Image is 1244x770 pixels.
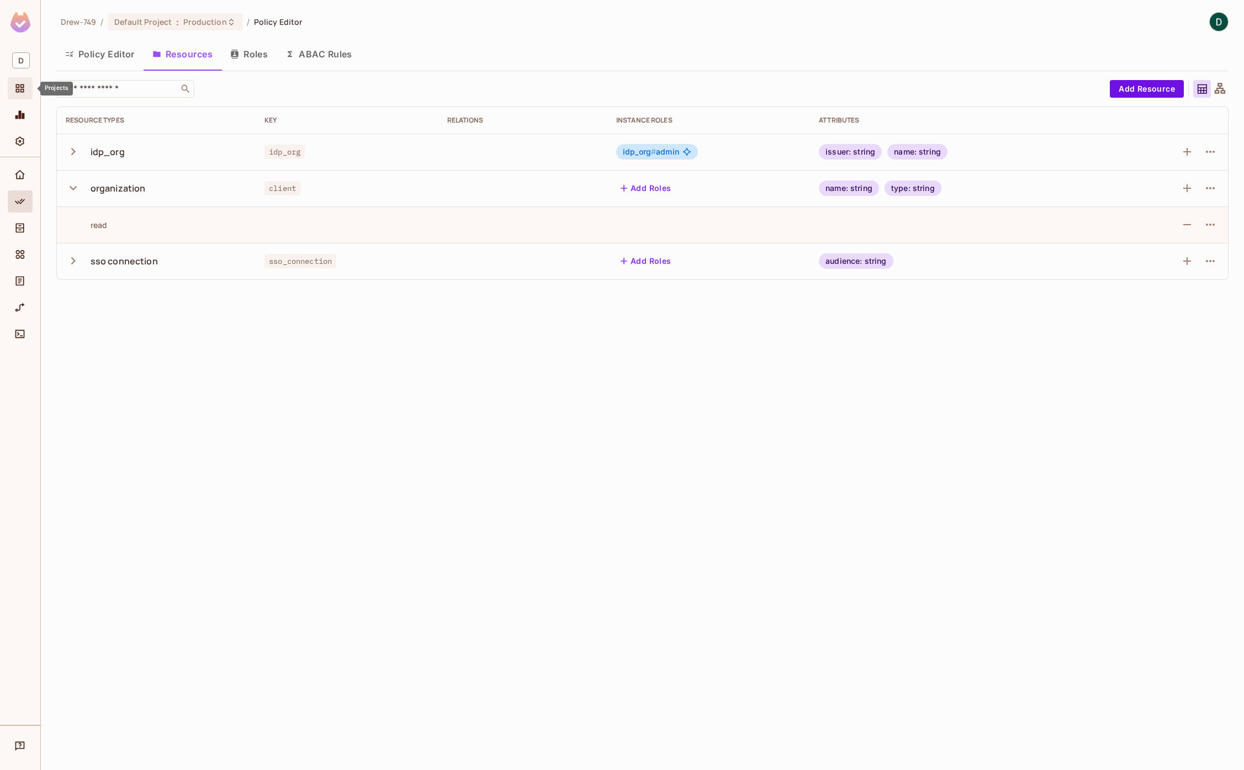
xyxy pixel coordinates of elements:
img: Drew Chibib [1210,13,1228,31]
div: issuer: string [819,144,882,160]
span: Production [183,17,226,27]
span: idp_org [264,145,305,159]
button: Add Roles [616,252,676,270]
span: Default Project [114,17,172,27]
button: ABAC Rules [277,40,361,68]
div: idp_org [91,146,125,158]
span: sso_connection [264,254,336,268]
span: the active workspace [61,17,96,27]
button: Add Roles [616,179,676,197]
button: Resources [144,40,221,68]
span: : [176,18,179,26]
div: read [66,220,108,230]
div: type: string [885,180,941,196]
div: organization [91,182,146,194]
button: Add Resource [1110,80,1184,98]
div: sso connection [91,255,158,267]
div: audience: string [819,253,893,269]
li: / [247,17,250,27]
span: # [651,147,656,156]
div: name: string [887,144,947,160]
div: Help & Updates [8,735,33,757]
div: Directory [8,217,33,239]
button: Roles [221,40,277,68]
div: Projects [40,82,73,95]
div: Settings [8,130,33,152]
div: Key [264,116,430,125]
span: idp_org [623,147,656,156]
div: Policy [8,190,33,213]
div: Elements [8,243,33,265]
button: Policy Editor [56,40,144,68]
div: Home [8,164,33,186]
div: Attributes [819,116,1100,125]
div: URL Mapping [8,296,33,318]
span: Policy Editor [254,17,303,27]
div: Audit Log [8,270,33,292]
span: client [264,181,300,195]
div: Workspace: Drew-749 [8,48,33,73]
div: Instance roles [616,116,801,125]
img: SReyMgAAAABJRU5ErkJggg== [10,12,30,33]
div: Monitoring [8,104,33,126]
div: Projects [8,77,33,99]
div: Connect [8,323,33,345]
span: D [12,52,30,68]
span: admin [623,147,679,156]
div: name: string [819,180,879,196]
li: / [100,17,103,27]
div: Relations [447,116,599,125]
div: Resource Types [66,116,247,125]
